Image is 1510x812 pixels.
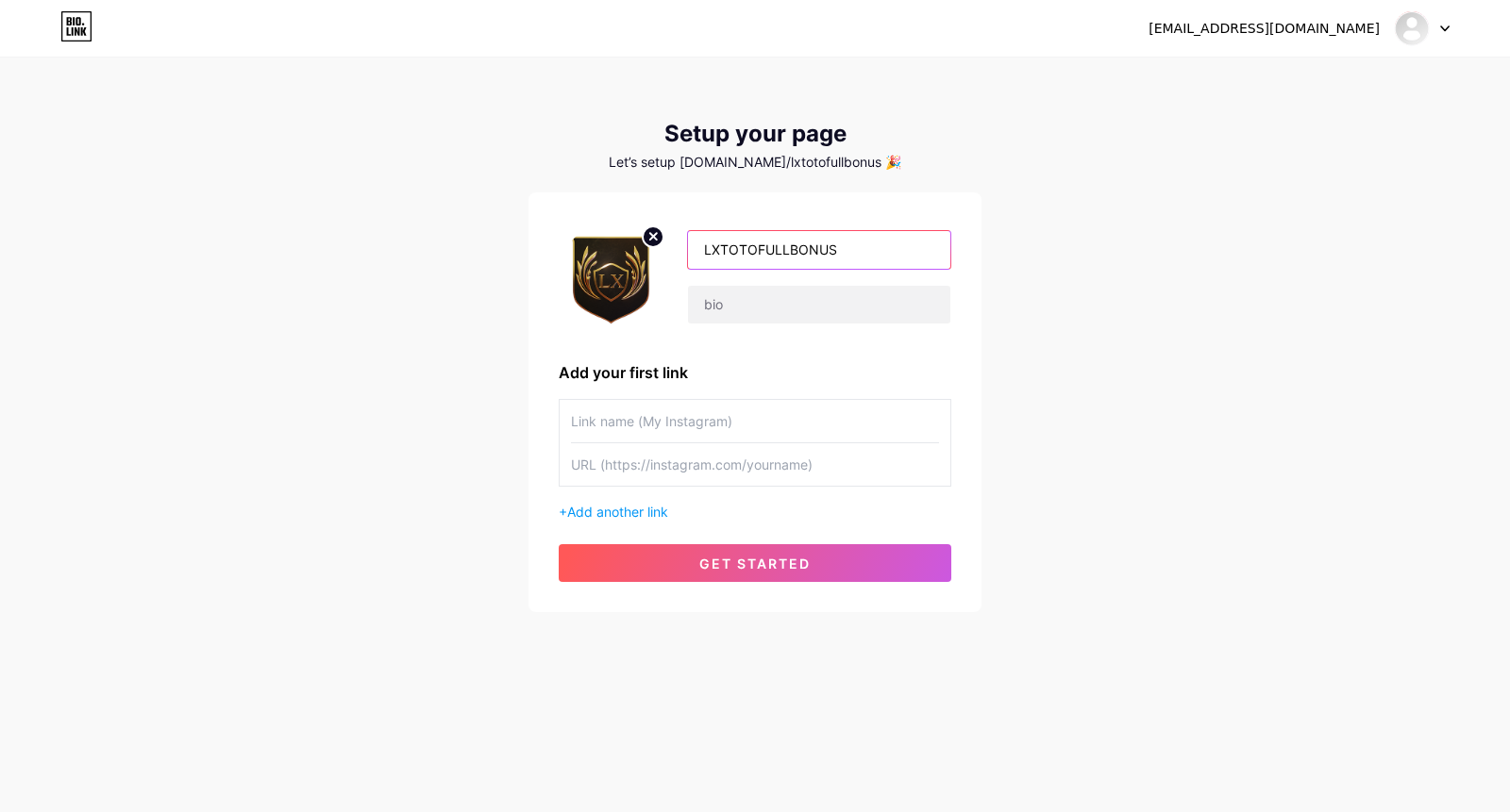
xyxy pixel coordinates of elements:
[571,443,939,486] input: URL (https://instagram.com/yourname)
[571,400,939,442] input: Link name (My Instagram)
[559,361,951,384] div: Add your first link
[559,223,664,331] img: profile pic
[688,231,950,269] input: Your name
[1149,19,1380,39] div: [EMAIL_ADDRESS][DOMAIN_NAME]
[528,121,981,147] div: Setup your page
[528,155,981,170] div: Let’s setup [DOMAIN_NAME]/lxtotofullbonus 🎉
[1394,10,1430,46] img: lxtotofullbonus
[559,544,951,582] button: get started
[567,504,668,520] span: Add another link
[688,286,950,323] input: bio
[699,555,811,572] span: get started
[559,502,951,522] div: +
